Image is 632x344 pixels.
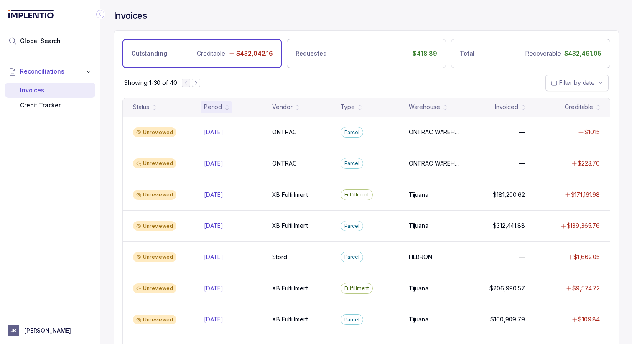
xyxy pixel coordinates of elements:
[493,222,525,230] p: $312,441.88
[133,158,176,168] div: Unreviewed
[133,127,176,138] div: Unreviewed
[204,284,223,293] p: [DATE]
[409,284,428,293] p: Tijuana
[460,49,474,58] p: Total
[344,316,359,324] p: Parcel
[204,315,223,324] p: [DATE]
[204,159,223,168] p: [DATE]
[8,325,19,336] span: User initials
[344,128,359,137] p: Parcel
[519,159,525,168] p: —
[272,191,308,199] p: XB Fulfillment
[409,253,432,261] p: HEBRON
[413,49,437,58] p: $418.89
[114,10,147,22] h4: Invoices
[567,222,600,230] p: $139,365.76
[519,253,525,261] p: —
[204,253,223,261] p: [DATE]
[490,315,525,324] p: $160,909.79
[409,191,428,199] p: Tijuana
[409,222,428,230] p: Tijuana
[133,221,176,231] div: Unreviewed
[272,253,287,261] p: Stord
[545,75,609,91] button: Date Range Picker
[236,49,273,58] p: $432,042.16
[204,222,223,230] p: [DATE]
[344,284,370,293] p: Fulfillment
[133,103,149,111] div: Status
[272,315,308,324] p: XB Fulfillment
[272,284,308,293] p: XB Fulfillment
[551,79,595,87] search: Date Range Picker
[578,315,600,324] p: $109.84
[272,159,296,168] p: ONTRAC
[272,222,308,230] p: XB Fulfillment
[124,79,177,87] div: Remaining page entries
[344,253,359,261] p: Parcel
[344,191,370,199] p: Fulfillment
[344,159,359,168] p: Parcel
[204,128,223,136] p: [DATE]
[24,326,71,335] p: [PERSON_NAME]
[124,79,177,87] p: Showing 1-30 of 40
[578,159,600,168] p: $223.70
[296,49,327,58] p: Requested
[565,103,593,111] div: Creditable
[133,315,176,325] div: Unreviewed
[192,79,200,87] button: Next Page
[131,49,167,58] p: Outstanding
[409,128,462,136] p: ONTRAC WAREHOUSE
[20,37,61,45] span: Global Search
[489,284,525,293] p: $206,990.57
[5,62,95,81] button: Reconciliations
[20,67,64,76] span: Reconciliations
[559,79,595,86] span: Filter by date
[272,103,292,111] div: Vendor
[409,103,440,111] div: Warehouse
[204,103,222,111] div: Period
[95,9,105,19] div: Collapse Icon
[409,315,428,324] p: Tijuana
[493,191,525,199] p: $181,200.62
[8,325,93,336] button: User initials[PERSON_NAME]
[525,49,561,58] p: Recoverable
[133,252,176,262] div: Unreviewed
[519,128,525,136] p: —
[5,81,95,115] div: Reconciliations
[133,283,176,293] div: Unreviewed
[584,128,600,136] p: $10.15
[409,159,462,168] p: ONTRAC WAREHOUSE
[573,253,600,261] p: $1,662.05
[204,191,223,199] p: [DATE]
[564,49,601,58] p: $432,461.05
[571,191,600,199] p: $171,161.98
[572,284,600,293] p: $9,574.72
[197,49,225,58] p: Creditable
[341,103,355,111] div: Type
[133,190,176,200] div: Unreviewed
[272,128,296,136] p: ONTRAC
[12,83,89,98] div: Invoices
[344,222,359,230] p: Parcel
[495,103,518,111] div: Invoiced
[12,98,89,113] div: Credit Tracker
